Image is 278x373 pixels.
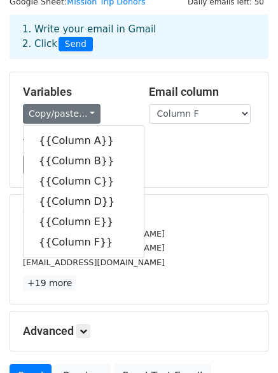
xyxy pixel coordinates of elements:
small: [EMAIL_ADDRESS][DOMAIN_NAME] [23,258,165,267]
iframe: Chat Widget [214,312,278,373]
a: {{Column B}} [24,151,144,171]
h5: Advanced [23,324,255,338]
span: Send [59,37,93,52]
a: {{Column D}} [24,192,144,212]
h5: Variables [23,85,130,99]
a: Copy/paste... [23,104,101,124]
a: {{Column A}} [24,131,144,151]
a: {{Column C}} [24,171,144,192]
a: {{Column F}} [24,232,144,252]
a: {{Column E}} [24,212,144,232]
small: [EMAIL_ADDRESS][DOMAIN_NAME] [23,243,165,252]
small: [EMAIL_ADDRESS][DOMAIN_NAME] [23,229,165,239]
h5: Email column [149,85,256,99]
a: +19 more [23,275,76,291]
div: 1. Write your email in Gmail 2. Click [13,22,265,51]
